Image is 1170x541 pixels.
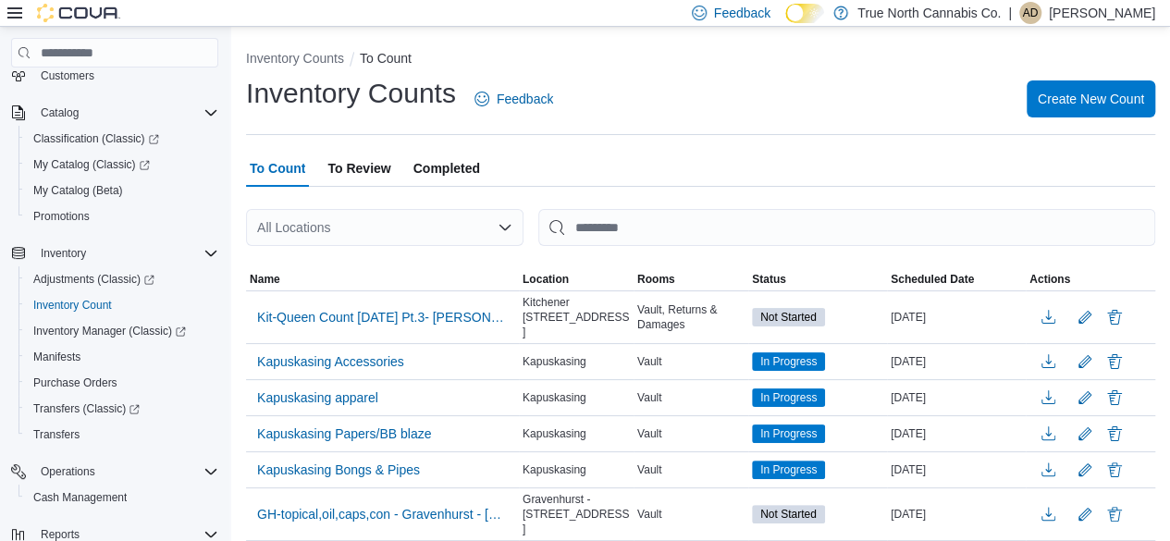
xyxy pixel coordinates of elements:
[1029,272,1070,287] span: Actions
[41,246,86,261] span: Inventory
[1008,2,1012,24] p: |
[752,352,825,371] span: In Progress
[26,268,162,290] a: Adjustments (Classic)
[634,299,748,336] div: Vault, Returns & Damages
[250,272,280,287] span: Name
[33,324,186,338] span: Inventory Manager (Classic)
[26,154,157,176] a: My Catalog (Classic)
[1074,500,1096,528] button: Edit count details
[18,203,226,229] button: Promotions
[26,320,218,342] span: Inventory Manager (Classic)
[760,353,817,370] span: In Progress
[634,423,748,445] div: Vault
[1074,303,1096,331] button: Edit count details
[33,209,90,224] span: Promotions
[752,461,825,479] span: In Progress
[891,272,974,287] span: Scheduled Date
[887,459,1026,481] div: [DATE]
[760,461,817,478] span: In Progress
[748,268,887,290] button: Status
[752,308,825,326] span: Not Started
[634,387,748,409] div: Vault
[637,272,675,287] span: Rooms
[257,352,404,371] span: Kapuskasing Accessories
[250,348,412,375] button: Kapuskasing Accessories
[634,268,748,290] button: Rooms
[413,150,480,187] span: Completed
[26,320,193,342] a: Inventory Manager (Classic)
[18,318,226,344] a: Inventory Manager (Classic)
[33,64,218,87] span: Customers
[523,295,630,339] span: Kitchener [STREET_ADDRESS]
[18,152,226,178] a: My Catalog (Classic)
[257,388,378,407] span: Kapuskasing apparel
[26,398,147,420] a: Transfers (Classic)
[33,183,123,198] span: My Catalog (Beta)
[18,485,226,510] button: Cash Management
[4,62,226,89] button: Customers
[18,292,226,318] button: Inventory Count
[250,303,515,331] button: Kit-Queen Count [DATE] Pt.3- [PERSON_NAME]
[523,462,586,477] span: Kapuskasing
[752,505,825,523] span: Not Started
[33,427,80,442] span: Transfers
[4,459,226,485] button: Operations
[26,294,218,316] span: Inventory Count
[523,272,569,287] span: Location
[1074,456,1096,484] button: Edit count details
[26,128,166,150] a: Classification (Classic)
[887,306,1026,328] div: [DATE]
[26,268,218,290] span: Adjustments (Classic)
[760,506,817,523] span: Not Started
[33,375,117,390] span: Purchase Orders
[857,2,1001,24] p: True North Cannabis Co.
[250,384,386,412] button: Kapuskasing apparel
[250,500,515,528] button: GH-topical,oil,caps,con - Gravenhurst - [STREET_ADDRESS]
[1103,387,1126,409] button: Delete
[752,424,825,443] span: In Progress
[246,51,344,66] button: Inventory Counts
[785,4,824,23] input: Dark Mode
[26,205,97,227] a: Promotions
[1103,423,1126,445] button: Delete
[33,350,80,364] span: Manifests
[4,240,226,266] button: Inventory
[18,266,226,292] a: Adjustments (Classic)
[246,49,1155,71] nav: An example of EuiBreadcrumbs
[1103,306,1126,328] button: Delete
[1049,2,1155,24] p: [PERSON_NAME]
[33,272,154,287] span: Adjustments (Classic)
[33,157,150,172] span: My Catalog (Classic)
[18,370,226,396] button: Purchase Orders
[538,209,1155,246] input: This is a search bar. After typing your query, hit enter to filter the results lower in the page.
[760,425,817,442] span: In Progress
[33,298,112,313] span: Inventory Count
[257,505,508,523] span: GH-topical,oil,caps,con - Gravenhurst - [STREET_ADDRESS]
[246,75,456,112] h1: Inventory Counts
[33,401,140,416] span: Transfers (Classic)
[714,4,770,22] span: Feedback
[33,461,218,483] span: Operations
[33,461,103,483] button: Operations
[634,459,748,481] div: Vault
[887,350,1026,373] div: [DATE]
[26,486,218,509] span: Cash Management
[26,346,218,368] span: Manifests
[360,51,412,66] button: To Count
[26,372,125,394] a: Purchase Orders
[4,100,226,126] button: Catalog
[41,105,79,120] span: Catalog
[18,422,226,448] button: Transfers
[1019,2,1041,24] div: Alexander Davidd
[887,387,1026,409] div: [DATE]
[33,65,102,87] a: Customers
[26,424,87,446] a: Transfers
[33,131,159,146] span: Classification (Classic)
[26,179,218,202] span: My Catalog (Beta)
[1074,384,1096,412] button: Edit count details
[1038,90,1144,108] span: Create New Count
[246,268,519,290] button: Name
[467,80,560,117] a: Feedback
[18,126,226,152] a: Classification (Classic)
[41,68,94,83] span: Customers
